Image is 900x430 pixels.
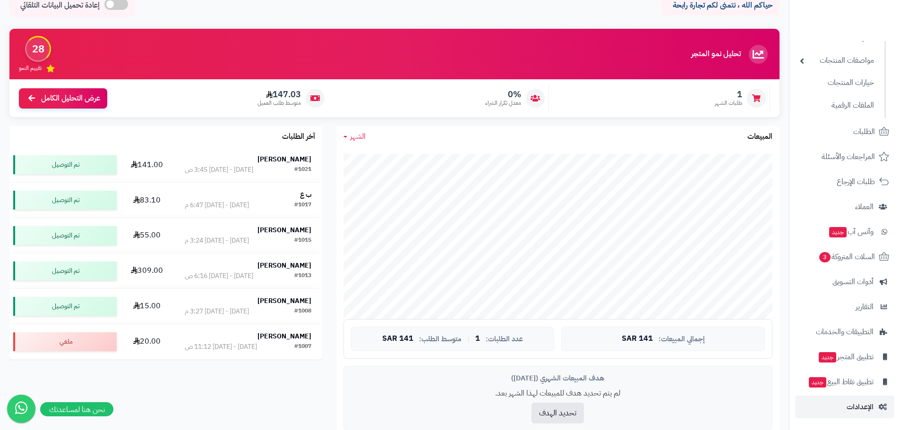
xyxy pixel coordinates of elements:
span: تطبيق نقاط البيع [808,375,874,388]
h3: المبيعات [747,133,772,141]
span: 3 [819,252,831,262]
div: [DATE] - [DATE] 6:16 ص [185,271,253,281]
a: المراجعات والأسئلة [795,145,894,168]
a: الملفات الرقمية [795,95,879,116]
span: التقارير [856,300,874,313]
strong: [PERSON_NAME] [257,154,311,164]
strong: ب ع [300,190,311,200]
a: طلبات الإرجاع [795,170,894,193]
a: الإعدادات [795,396,894,418]
span: وآتس آب [828,225,874,238]
span: العملاء [855,200,874,213]
div: تم التوصيل [13,261,117,280]
div: [DATE] - [DATE] 6:47 م [185,201,249,210]
span: جديد [829,227,847,237]
span: طلبات الشهر [715,99,742,107]
span: تطبيق المتجر [818,350,874,363]
span: 1 [715,89,742,100]
td: 141.00 [120,147,173,182]
span: تقييم النمو [19,64,42,72]
div: #1007 [294,342,311,352]
strong: [PERSON_NAME] [257,296,311,306]
a: وآتس آبجديد [795,220,894,243]
span: السلات المتروكة [818,250,875,263]
span: 141 SAR [382,335,413,343]
span: 141 SAR [622,335,653,343]
h3: تحليل نمو المتجر [691,50,741,59]
span: عرض التحليل الكامل [41,93,100,104]
button: تحديد الهدف [531,403,584,423]
div: [DATE] - [DATE] 11:12 ص [185,342,257,352]
td: 20.00 [120,324,173,359]
span: التطبيقات والخدمات [816,325,874,338]
div: #1015 [294,236,311,245]
a: عرض التحليل الكامل [19,88,107,109]
span: الطلبات [853,125,875,138]
div: [DATE] - [DATE] 3:27 م [185,307,249,316]
div: تم التوصيل [13,155,117,174]
a: العملاء [795,195,894,218]
div: #1017 [294,201,311,210]
span: الشهر [350,131,366,142]
span: الإعدادات [847,400,874,413]
div: تم التوصيل [13,191,117,210]
span: جديد [819,352,836,363]
span: 0% [485,89,521,100]
div: [DATE] - [DATE] 3:45 ص [185,165,253,175]
a: الشهر [343,131,366,142]
span: معدل تكرار الشراء [485,99,521,107]
a: السلات المتروكة3 [795,245,894,268]
span: إجمالي المبيعات: [659,335,705,343]
h3: آخر الطلبات [282,133,315,141]
a: التطبيقات والخدمات [795,320,894,343]
span: جديد [809,377,826,388]
div: #1021 [294,165,311,175]
td: 83.10 [120,183,173,218]
td: 15.00 [120,289,173,324]
span: أدوات التسويق [832,275,874,288]
strong: [PERSON_NAME] [257,331,311,341]
a: خيارات المنتجات [795,73,879,93]
span: 1 [475,335,480,343]
span: متوسط الطلب: [419,335,462,343]
strong: [PERSON_NAME] [257,261,311,270]
div: تم التوصيل [13,297,117,316]
img: logo-2.png [836,26,891,46]
span: المراجعات والأسئلة [822,150,875,163]
div: [DATE] - [DATE] 3:24 م [185,236,249,245]
div: #1008 [294,307,311,316]
span: متوسط طلب العميل [257,99,301,107]
a: تطبيق نقاط البيعجديد [795,371,894,393]
div: هدف المبيعات الشهري ([DATE]) [351,373,765,383]
span: طلبات الإرجاع [837,175,875,188]
div: #1013 [294,271,311,281]
td: 309.00 [120,253,173,288]
span: 147.03 [257,89,301,100]
a: تطبيق المتجرجديد [795,346,894,368]
a: أدوات التسويق [795,270,894,293]
a: التقارير [795,295,894,318]
div: ملغي [13,332,117,351]
td: 55.00 [120,218,173,253]
span: | [467,335,470,342]
div: تم التوصيل [13,226,117,245]
a: مواصفات المنتجات [795,51,879,71]
span: عدد الطلبات: [486,335,523,343]
p: لم يتم تحديد هدف للمبيعات لهذا الشهر بعد. [351,388,765,399]
a: الطلبات [795,120,894,143]
strong: [PERSON_NAME] [257,225,311,235]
